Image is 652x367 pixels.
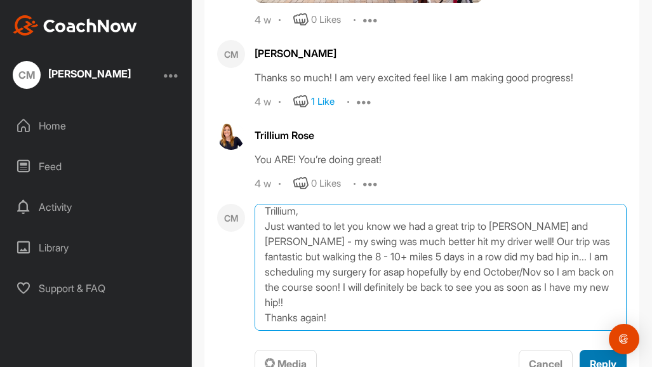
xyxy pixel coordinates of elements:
div: 0 Likes [311,13,341,27]
div: You ARE! You’re doing great! [255,152,627,167]
img: CoachNow [13,15,137,36]
div: CM [13,61,41,89]
img: avatar [217,122,245,150]
div: Trillium Rose [255,128,627,143]
div: Support & FAQ [7,272,186,304]
div: 0 Likes [311,177,341,191]
div: Thanks so much! I am very excited feel like I am making good progress! [255,70,627,85]
div: CM [217,40,245,68]
div: 4 w [255,96,271,109]
div: [PERSON_NAME] [255,46,627,61]
div: Home [7,110,186,142]
div: Library [7,232,186,264]
div: 4 w [255,14,271,27]
div: Activity [7,191,186,223]
div: 4 w [255,178,271,190]
textarea: Trillium, Just wanted to let you know we had a great trip to [PERSON_NAME] and [PERSON_NAME] - my... [255,204,627,331]
div: [PERSON_NAME] [48,69,131,79]
div: Open Intercom Messenger [609,324,639,354]
div: 1 Like [311,95,335,109]
div: CM [217,204,245,232]
div: Feed [7,150,186,182]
